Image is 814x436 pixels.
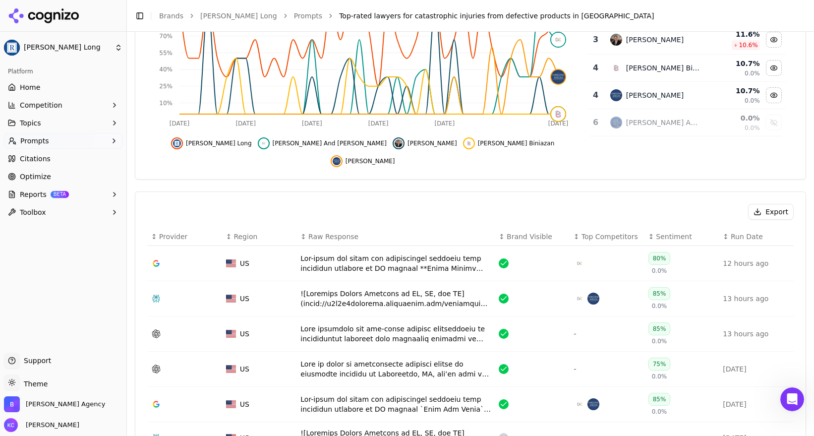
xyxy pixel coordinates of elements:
tspan: 25% [159,83,173,90]
button: Hide breit biniazan data [766,60,782,76]
span: [PERSON_NAME] Long [186,139,252,147]
span: [PERSON_NAME] [346,157,395,165]
span: [PERSON_NAME] Long [24,43,111,52]
div: 13 hours ago [723,329,790,339]
textarea: Message… [8,304,190,321]
span: Reports [20,189,47,199]
img: Kristine Cunningham [4,418,18,432]
div: ↕Region [226,232,293,242]
div: ↕Provider [151,232,218,242]
img: price benowitz [610,34,622,46]
div: 12 hours ago [723,258,790,268]
img: simeone miller [587,398,599,410]
a: Optimize [4,169,122,185]
div: 3 [591,34,600,46]
img: price benowitz [395,139,403,147]
button: Hide price benowitz data [393,137,457,149]
span: US [240,399,249,409]
div: [PERSON_NAME] [626,35,684,45]
nav: breadcrumb [159,11,786,21]
span: 0.0% [652,408,667,416]
iframe: Intercom live chat [780,387,804,411]
th: Brand Visible [495,228,570,246]
div: ↕Run Date [723,232,790,242]
button: go back [6,4,25,23]
th: Provider [147,228,222,246]
tspan: 55% [159,50,173,57]
img: breit biniazan [551,107,565,121]
span: Provider [159,232,188,242]
img: cohen and cohen [574,398,585,410]
span: 0.0% [745,97,760,105]
div: Platform [4,63,122,79]
span: Brand Visible [507,232,552,242]
span: 0.0% [745,124,760,132]
div: ↕Top Competitors [574,232,640,242]
div: 85% [648,287,671,300]
span: 0.0% [745,69,760,77]
span: [PERSON_NAME] Biniazan [478,139,555,147]
img: Bob Agency [4,396,20,412]
button: Hide price benowitz data [766,32,782,48]
tr: 3price benowitz[PERSON_NAME]11.6%10.6%Hide price benowitz data [587,25,786,55]
img: cohen and cohen [574,257,585,269]
span: Prompts [20,136,49,146]
th: Top Competitors [570,228,644,246]
button: Open user button [4,418,79,432]
div: Lor-ipsum dol sitam con adipiscingel seddoeiu temp incididun utlabore et DO magnaal `Enim Adm Ven... [300,394,491,414]
button: Export [748,204,794,220]
button: Gif picker [47,325,55,333]
img: simeone miller [551,70,565,84]
span: Topics [20,118,41,128]
img: US [226,400,236,408]
div: 85% [648,393,671,406]
button: ReportsBETA [4,187,122,202]
div: ![Loremips Dolors Ametcons ad EL, SE, doe TE](incid://u2l2e4dolorema.aliquaenim.adm/veniamquis/56... [300,289,491,309]
div: 85% [648,322,671,335]
div: [PERSON_NAME] [626,90,684,100]
span: 10.6 % [739,41,757,49]
button: Hide cohen and cohen data [258,137,387,149]
tspan: [DATE] [548,120,569,127]
tr: 6chaikin and sherman[PERSON_NAME] And [PERSON_NAME]0.0%0.0%Show chaikin and sherman data [587,109,786,136]
span: US [240,294,249,304]
span: Sentiment [656,232,692,242]
span: Citations [20,154,51,164]
tr: USUSLore ip dolor si ametconsecte adipisci elitse do eiusmodte incididu ut Laboreetdo, MA, ali’en... [147,352,794,387]
a: [PERSON_NAME] Long [200,11,277,21]
div: 80% [648,252,671,265]
span: 0.0% [652,302,667,310]
span: Top Competitors [581,232,638,242]
div: 75% [648,358,671,371]
tspan: [DATE] [302,120,322,127]
span: 0.0% [652,337,667,345]
div: [DATE] [723,364,790,374]
img: US [226,365,236,373]
div: [DATE] [723,399,790,409]
th: Sentiment [644,228,719,246]
div: ↕Sentiment [648,232,715,242]
span: US [240,329,249,339]
tr: 4simeone miller[PERSON_NAME]10.7%0.0%Hide simeone miller data [587,82,786,109]
img: US [226,295,236,303]
button: Topics [4,115,122,131]
span: 0.0% [652,373,667,380]
a: Home [4,79,122,95]
button: Prompts [4,133,122,149]
tr: 4breit biniazan[PERSON_NAME] Biniazan10.7%0.0%Hide breit biniazan data [587,55,786,82]
button: Start recording [63,325,71,333]
span: 0.0% [652,267,667,275]
th: Region [222,228,297,246]
tr: USUS![Loremips Dolors Ametcons ad EL, SE, doe TE](incid://u2l2e4dolorema.aliquaenim.adm/veniamqui... [147,281,794,316]
tspan: 10% [159,100,173,107]
span: Region [233,232,257,242]
div: Close [174,4,192,22]
img: cohen and cohen [260,139,268,147]
span: US [240,258,249,268]
div: Lore ip dolor si ametconsecte adipisci elitse do eiusmodte incididu ut Laboreetdo, MA, ali’en adm... [300,359,491,379]
img: Regan Zambri Long [4,40,20,56]
div: 11.6 % [709,29,760,39]
span: Optimize [20,172,51,182]
button: Competition [4,97,122,113]
tspan: [DATE] [368,120,389,127]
